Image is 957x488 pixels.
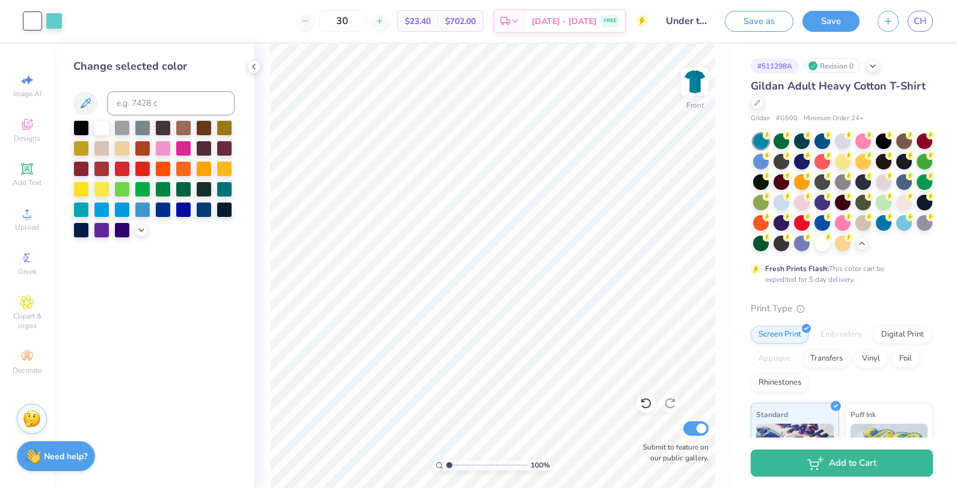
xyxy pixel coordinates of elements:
[531,460,550,471] span: 100 %
[725,11,793,32] button: Save as
[405,15,431,28] span: $23.40
[751,79,926,93] span: Gildan Adult Heavy Cotton T-Shirt
[756,424,834,484] img: Standard
[445,15,476,28] span: $702.00
[914,14,927,28] span: CH
[15,222,39,232] span: Upload
[751,326,809,344] div: Screen Print
[802,11,860,32] button: Save
[851,424,928,484] img: Puff Ink
[854,350,888,368] div: Vinyl
[776,114,798,124] span: # G500
[805,58,860,73] div: Revision 0
[18,267,37,276] span: Greek
[13,89,42,99] span: Image AI
[751,302,933,316] div: Print Type
[636,442,709,463] label: Submit to feature on our public gallery.
[14,133,40,143] span: Designs
[686,100,704,111] div: Front
[765,263,913,285] div: This color can be expedited for 5 day delivery.
[6,311,48,331] span: Clipart & logos
[751,374,809,392] div: Rhinestones
[813,326,870,344] div: Embroidery
[751,450,933,477] button: Add to Cart
[873,326,932,344] div: Digital Print
[604,17,617,25] span: FREE
[804,114,864,124] span: Minimum Order: 24 +
[13,365,42,375] span: Decorate
[751,58,799,73] div: # 511298A
[13,178,42,188] span: Add Text
[532,15,597,28] span: [DATE] - [DATE]
[756,408,788,421] span: Standard
[891,350,920,368] div: Foil
[44,451,87,462] strong: Need help?
[851,408,876,421] span: Puff Ink
[765,264,829,273] strong: Fresh Prints Flash:
[73,58,235,75] div: Change selected color
[908,11,933,32] a: CH
[751,350,799,368] div: Applique
[657,9,716,33] input: Untitled Design
[107,91,235,115] input: e.g. 7428 c
[683,70,707,94] img: Front
[802,350,851,368] div: Transfers
[751,114,770,124] span: Gildan
[319,10,366,32] input: – –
